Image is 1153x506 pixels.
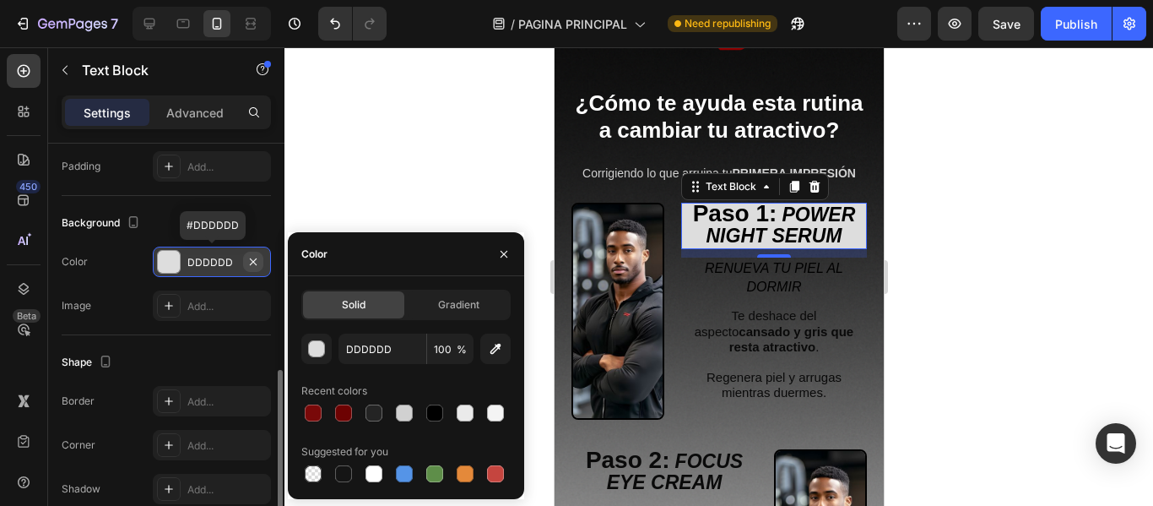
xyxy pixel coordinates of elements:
[993,17,1020,31] span: Save
[978,7,1034,41] button: Save
[342,297,365,313] span: Solid
[13,309,41,323] div: Beta
[1041,7,1112,41] button: Publish
[82,60,225,80] p: Text Block
[166,104,224,122] p: Advanced
[62,212,143,235] div: Background
[187,438,267,454] div: Add...
[685,16,771,31] span: Need republishing
[62,351,116,374] div: Shape
[187,160,267,175] div: Add...
[301,384,367,399] div: Recent colors
[1096,423,1136,464] div: Open Intercom Messenger
[62,438,95,453] div: Corner
[187,394,267,410] div: Add...
[62,159,100,174] div: Padding
[84,104,131,122] p: Settings
[301,247,327,262] div: Color
[7,7,126,41] button: 7
[301,444,388,460] div: Suggested for you
[62,298,91,313] div: Image
[1055,15,1097,33] div: Publish
[511,15,515,33] span: /
[187,482,267,498] div: Add...
[457,342,467,357] span: %
[62,482,100,497] div: Shadow
[187,299,267,314] div: Add...
[187,255,236,270] div: DDDDDD
[111,14,118,34] p: 7
[518,15,627,33] span: PAGINA PRINCIPAL
[16,180,41,193] div: 450
[318,7,387,41] div: Undo/Redo
[555,47,884,506] iframe: Design area
[338,334,426,364] input: Eg: FFFFFF
[438,297,479,313] span: Gradient
[62,394,95,409] div: Border
[62,254,88,269] div: Color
